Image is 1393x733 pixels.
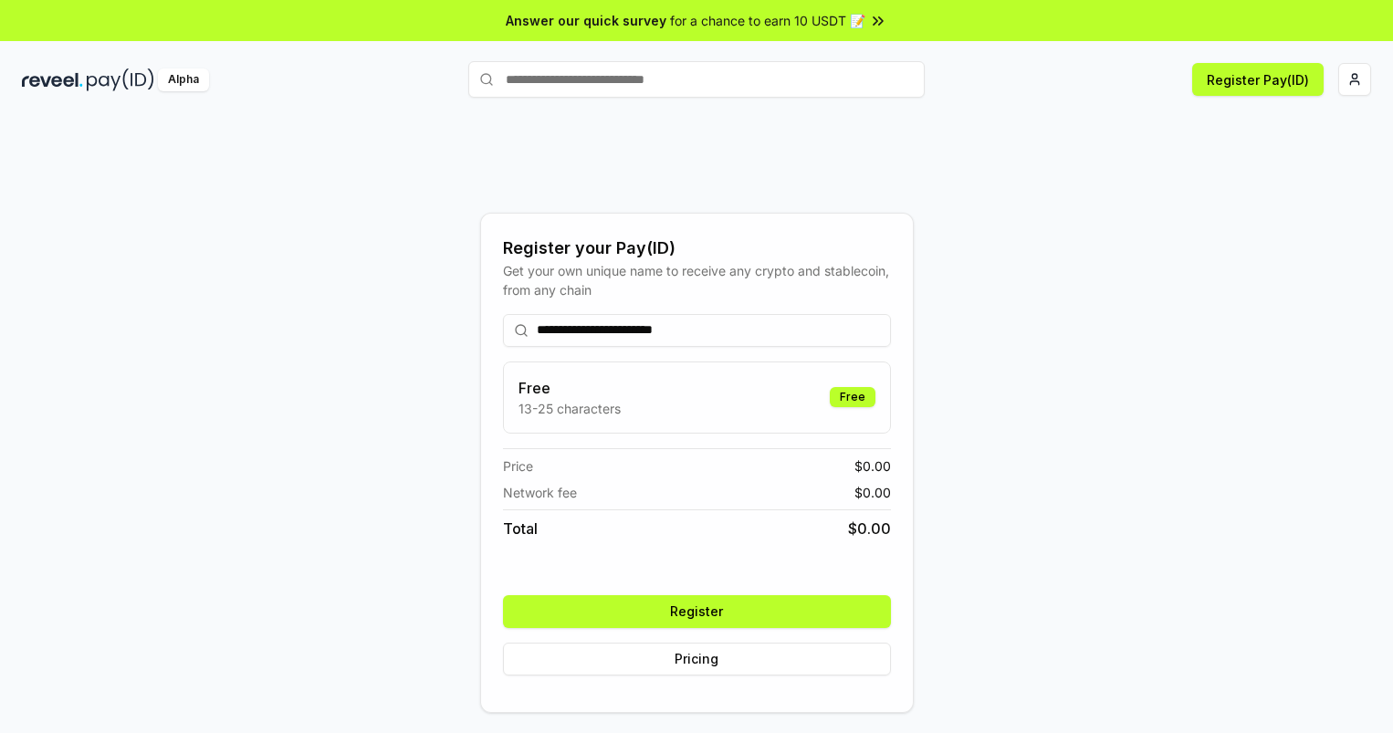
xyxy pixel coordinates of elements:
[503,261,891,299] div: Get your own unique name to receive any crypto and stablecoin, from any chain
[158,68,209,91] div: Alpha
[87,68,154,91] img: pay_id
[518,399,621,418] p: 13-25 characters
[22,68,83,91] img: reveel_dark
[503,236,891,261] div: Register your Pay(ID)
[506,11,666,30] span: Answer our quick survey
[503,483,577,502] span: Network fee
[503,456,533,476] span: Price
[670,11,865,30] span: for a chance to earn 10 USDT 📝
[830,387,875,407] div: Free
[503,518,538,539] span: Total
[848,518,891,539] span: $ 0.00
[518,377,621,399] h3: Free
[1192,63,1324,96] button: Register Pay(ID)
[503,643,891,675] button: Pricing
[854,456,891,476] span: $ 0.00
[503,595,891,628] button: Register
[854,483,891,502] span: $ 0.00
